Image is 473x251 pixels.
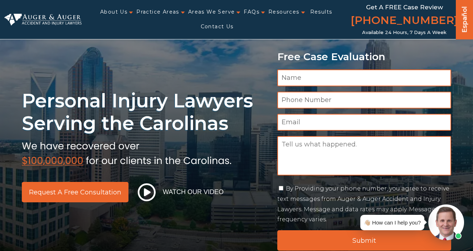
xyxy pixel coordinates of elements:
a: Areas We Serve [188,5,235,19]
input: Name [277,69,451,86]
a: [PHONE_NUMBER] [351,13,458,30]
h1: Personal Injury Lawyers Serving the Carolinas [22,90,269,135]
a: FAQs [244,5,259,19]
a: Request a Free Consultation [22,182,128,202]
button: Watch Our Video [136,183,226,202]
input: Submit [277,230,451,251]
label: By Providing your phone number, you agree to receive text messages from Auger & Auger Accident an... [277,185,449,223]
span: Available 24 Hours, 7 Days a Week [362,30,447,35]
a: Practice Areas [136,5,179,19]
p: Free Case Evaluation [277,51,451,62]
div: 👋🏼 How can I help you? [364,218,421,227]
img: sub text [22,139,231,166]
a: Contact Us [201,19,234,34]
img: Auger & Auger Accident and Injury Lawyers Logo [4,14,82,25]
img: Intaker widget Avatar [428,204,464,240]
a: Resources [268,5,299,19]
span: Request a Free Consultation [29,189,121,196]
input: Email [277,114,451,131]
input: Phone Number [277,92,451,108]
span: Get a FREE Case Review [366,4,443,11]
a: Results [310,5,332,19]
a: About Us [100,5,127,19]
